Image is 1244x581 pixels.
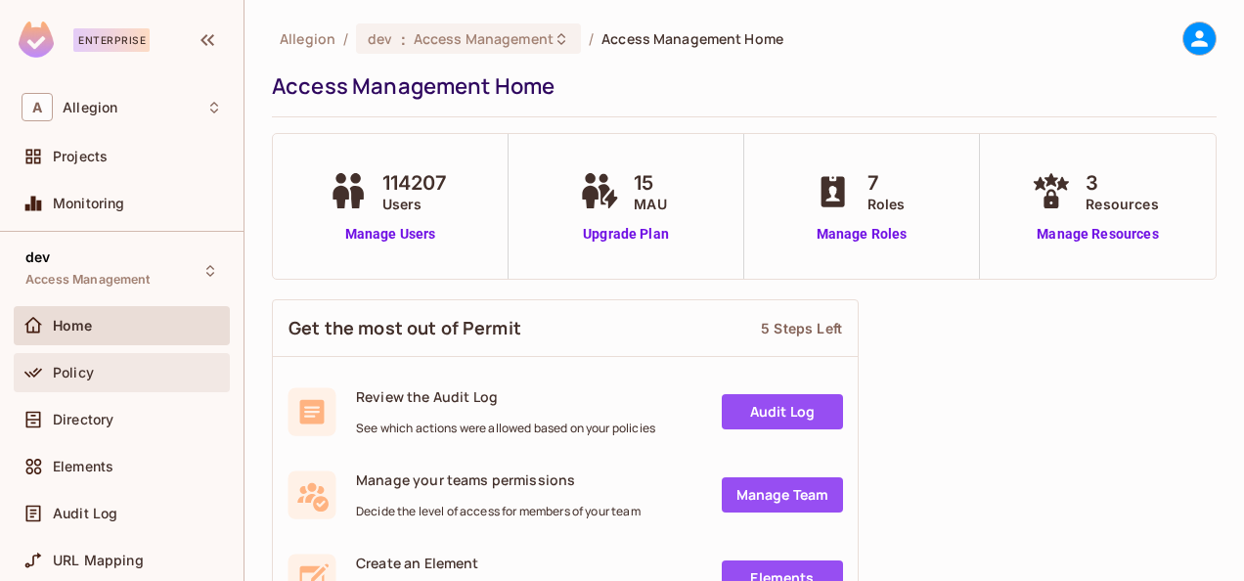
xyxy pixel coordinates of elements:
[53,149,108,164] span: Projects
[382,168,448,198] span: 114207
[22,93,53,121] span: A
[589,29,594,48] li: /
[25,249,50,265] span: dev
[53,553,144,568] span: URL Mapping
[634,168,666,198] span: 15
[867,168,906,198] span: 7
[368,29,392,48] span: dev
[1086,168,1158,198] span: 3
[1086,194,1158,214] span: Resources
[382,194,448,214] span: Users
[272,71,1207,101] div: Access Management Home
[53,196,125,211] span: Monitoring
[400,31,407,47] span: :
[73,28,150,52] div: Enterprise
[722,394,843,429] a: Audit Log
[356,504,641,519] span: Decide the level of access for members of your team
[53,506,117,521] span: Audit Log
[19,22,54,58] img: SReyMgAAAABJRU5ErkJggg==
[809,224,915,245] a: Manage Roles
[343,29,348,48] li: /
[63,100,117,115] span: Workspace: Allegion
[53,412,113,427] span: Directory
[53,459,113,474] span: Elements
[356,421,655,436] span: See which actions were allowed based on your policies
[356,470,641,489] span: Manage your teams permissions
[53,318,93,334] span: Home
[575,224,676,245] a: Upgrade Plan
[414,29,554,48] span: Access Management
[1027,224,1168,245] a: Manage Resources
[25,272,151,288] span: Access Management
[356,387,655,406] span: Review the Audit Log
[761,319,842,337] div: 5 Steps Left
[722,477,843,513] a: Manage Team
[634,194,666,214] span: MAU
[324,224,458,245] a: Manage Users
[53,365,94,380] span: Policy
[356,554,665,572] span: Create an Element
[601,29,783,48] span: Access Management Home
[867,194,906,214] span: Roles
[289,316,521,340] span: Get the most out of Permit
[280,29,335,48] span: the active workspace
